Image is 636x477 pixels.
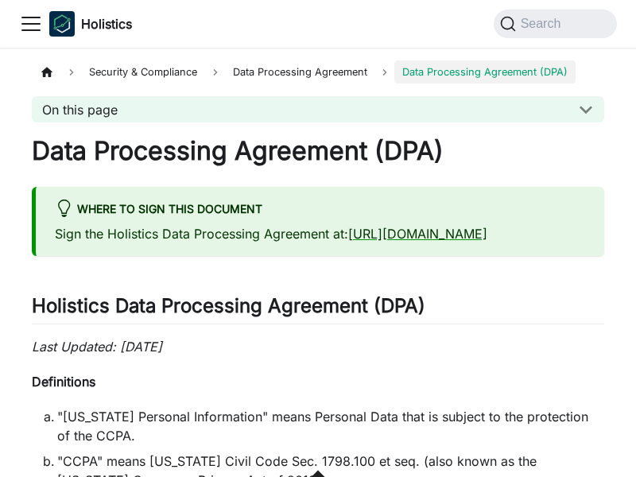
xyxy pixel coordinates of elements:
[49,11,132,37] a: HolisticsHolisticsHolistics
[57,407,604,445] li: "[US_STATE] Personal Information" means Personal Data that is subject to the protection of the CCPA.
[494,10,617,38] button: Search (Command+K)
[32,60,62,83] a: Home page
[32,96,604,122] button: On this page
[81,14,132,33] b: Holistics
[32,294,604,324] h2: Holistics Data Processing Agreement (DPA)
[19,12,43,36] button: Toggle navigation bar
[225,60,375,83] span: Data Processing Agreement
[32,374,95,390] strong: Definitions
[32,60,604,83] nav: Breadcrumbs
[32,135,604,167] h1: Data Processing Agreement (DPA)
[394,60,576,83] span: Data Processing Agreement (DPA)
[55,200,585,220] div: Where to sign this document
[516,17,571,31] span: Search
[32,339,162,355] em: Last Updated: [DATE]
[81,60,205,83] span: Security & Compliance
[348,226,487,242] a: [URL][DOMAIN_NAME]
[55,224,585,243] p: Sign the Holistics Data Processing Agreement at:
[49,11,75,37] img: Holistics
